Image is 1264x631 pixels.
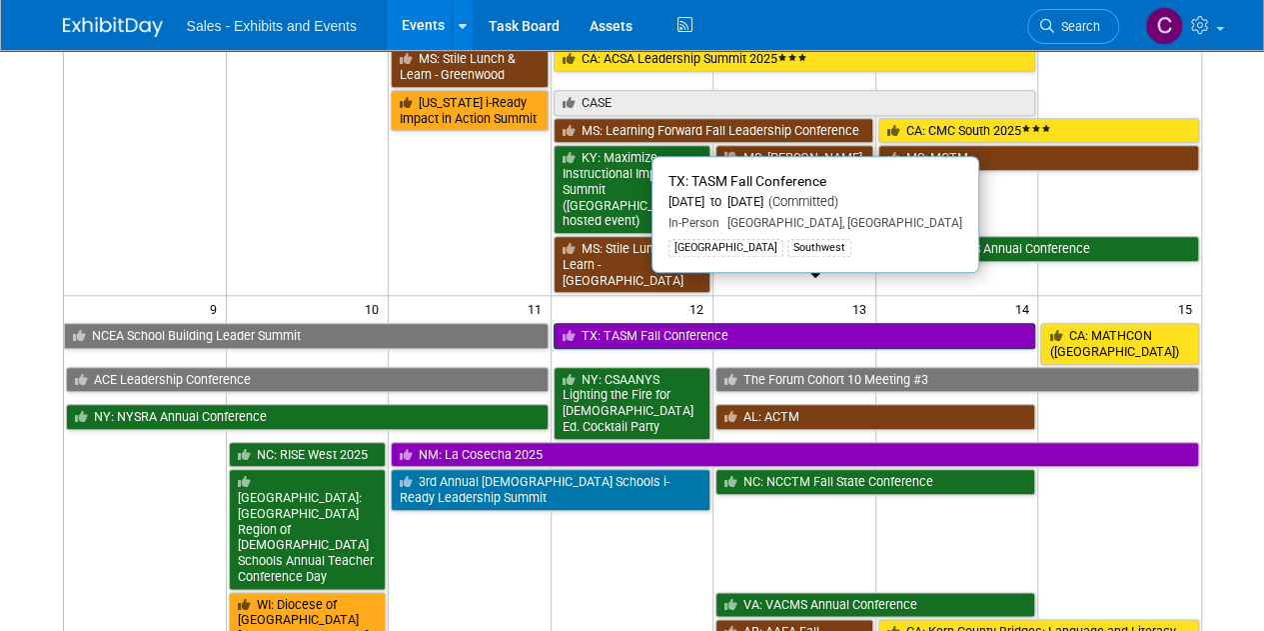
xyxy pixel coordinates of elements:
[1027,9,1119,44] a: Search
[66,404,549,430] a: NY: NYSRA Annual Conference
[229,442,387,468] a: NC: RISE West 2025
[668,239,783,257] div: [GEOGRAPHIC_DATA]
[715,145,873,202] a: MS: [PERSON_NAME] & Learn - [PERSON_NAME]
[63,17,163,37] img: ExhibitDay
[554,145,711,234] a: KY: Maximize Instructional Impact KY Summit ([GEOGRAPHIC_DATA]-hosted event)
[1054,19,1100,34] span: Search
[1145,7,1183,45] img: Christine Lurz
[66,367,549,393] a: ACE Leadership Conference
[554,118,873,144] a: MS: Learning Forward Fall Leadership Conference
[554,90,1036,116] a: CASE
[719,216,962,230] span: [GEOGRAPHIC_DATA], [GEOGRAPHIC_DATA]
[391,46,549,87] a: MS: Stile Lunch & Learn - Greenwood
[1176,296,1201,321] span: 15
[715,469,1035,495] a: NC: NCCTM Fall State Conference
[715,404,1035,430] a: AL: ACTM
[1040,323,1198,364] a: CA: MATHCON ([GEOGRAPHIC_DATA])
[554,236,711,293] a: MS: Stile Lunch & Learn - [GEOGRAPHIC_DATA]
[391,442,1198,468] a: NM: La Cosecha 2025
[787,239,851,257] div: Southwest
[554,46,1036,72] a: CA: ACSA Leadership Summit 2025
[668,194,962,211] div: [DATE] to [DATE]
[229,469,387,589] a: [GEOGRAPHIC_DATA]: [GEOGRAPHIC_DATA] Region of [DEMOGRAPHIC_DATA] Schools Annual Teacher Conferen...
[391,469,710,510] a: 3rd Annual [DEMOGRAPHIC_DATA] Schools i-Ready Leadership Summit
[878,118,1199,144] a: CA: CMC South 2025
[687,296,712,321] span: 12
[1012,296,1037,321] span: 14
[391,90,549,131] a: [US_STATE] i-Ready Impact in Action Summit
[715,367,1198,393] a: The Forum Cohort 10 Meeting #3
[878,145,1199,171] a: MS: MCTM
[363,296,388,321] span: 10
[763,194,838,209] span: (Committed)
[554,323,1036,349] a: TX: TASM Fall Conference
[715,592,1035,618] a: VA: VACMS Annual Conference
[187,18,357,34] span: Sales - Exhibits and Events
[208,296,226,321] span: 9
[554,367,711,440] a: NY: CSAANYS Lighting the Fire for [DEMOGRAPHIC_DATA] Ed. Cocktail Party
[64,323,549,349] a: NCEA School Building Leader Summit
[850,296,875,321] span: 13
[526,296,551,321] span: 11
[668,173,826,189] span: TX: TASM Fall Conference
[878,236,1199,262] a: NY: AMTNYS Annual Conference
[668,216,719,230] span: In-Person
